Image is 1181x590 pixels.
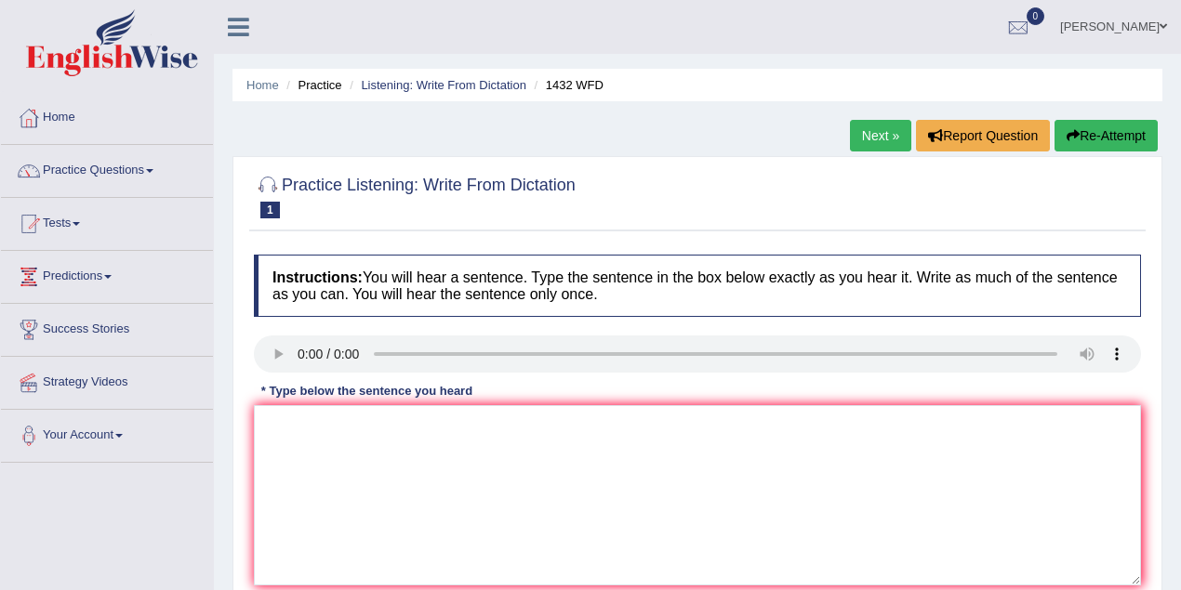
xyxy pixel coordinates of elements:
[916,120,1050,151] button: Report Question
[1,92,213,138] a: Home
[850,120,911,151] a: Next »
[1,198,213,244] a: Tests
[1055,120,1158,151] button: Re-Attempt
[1,145,213,191] a: Practice Questions
[254,255,1141,317] h4: You will hear a sentence. Type the sentence in the box below exactly as you hear it. Write as muc...
[1,410,213,456] a: Your Account
[272,269,363,285] b: Instructions:
[246,78,279,92] a: Home
[1,357,213,403] a: Strategy Videos
[361,78,526,92] a: Listening: Write From Dictation
[254,172,576,218] h2: Practice Listening: Write From Dictation
[282,76,341,94] li: Practice
[1,304,213,350] a: Success Stories
[1,251,213,297] a: Predictions
[530,76,604,94] li: 1432 WFD
[254,382,480,400] div: * Type below the sentence you heard
[1027,7,1045,25] span: 0
[260,202,280,218] span: 1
